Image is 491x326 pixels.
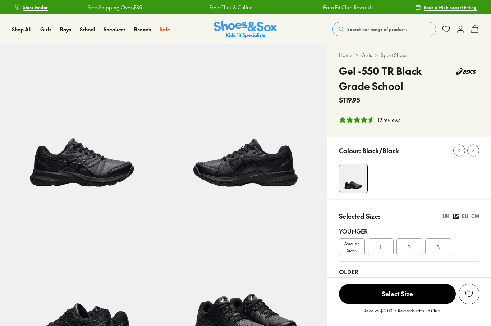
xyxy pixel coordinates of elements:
a: Sale [160,26,170,33]
a: Free Click & Collect [209,4,254,11]
span: Store Finder [23,4,48,10]
a: Home [339,51,353,59]
p: Black/Black [362,146,399,155]
span: Select Size [339,284,456,304]
span: 3 [437,243,440,251]
a: Earn Fit Club Rewards [323,4,373,11]
img: SNS_Logo_Responsive.svg [214,21,277,38]
a: Boys [60,26,71,33]
img: 4-316871_1 [339,164,367,193]
p: Selected Size: [339,211,380,221]
div: > > [339,51,479,59]
a: Free Shipping Over $85 [87,4,142,11]
button: Search our range of products [332,22,436,36]
p: Colour: [339,146,361,155]
div: Older [339,267,479,276]
div: 12 reviews [378,116,400,124]
img: Vendor logo [453,63,479,80]
img: 5-316872_1 [164,44,327,208]
a: Book a FREE Expert Fitting [415,1,477,14]
button: 4.75 stars, 12 ratings [339,116,400,124]
div: CM [471,212,479,220]
button: Select Size [339,284,456,304]
a: Brands [134,26,151,33]
a: Sneakers [104,26,125,33]
span: Book a FREE Expert Fitting [424,4,477,10]
a: Girls [361,51,372,59]
button: Add to Wishlist [459,284,479,304]
a: Sport Shoes [381,51,408,59]
a: Shoes & Sox [214,21,277,38]
span: $119.95 [339,95,360,105]
a: Shop All [12,26,32,33]
a: Girls [40,26,51,33]
p: Receive $12.00 in Rewards with Fit Club [364,307,440,320]
a: School [80,26,95,33]
span: Smaller Sizes [339,240,364,253]
div: Younger [339,227,479,235]
div: EU [462,212,468,220]
h4: Gel -550 TR Black Grade School [339,63,453,94]
div: UK [442,212,450,220]
span: Search our range of products [347,26,407,32]
a: Store Finder [14,1,48,14]
div: US [453,212,459,220]
span: 2 [408,243,411,251]
span: 1 [380,243,381,251]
